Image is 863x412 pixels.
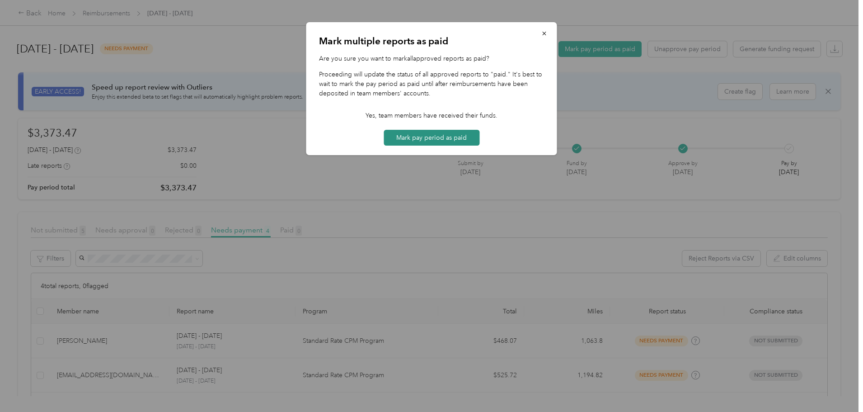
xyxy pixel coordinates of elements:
iframe: Everlance-gr Chat Button Frame [812,361,863,412]
button: Mark pay period as paid [384,130,479,146]
p: Proceeding will update the status of all approved reports to "paid." It's best to wait to mark th... [319,70,544,98]
p: Mark multiple reports as paid [319,35,544,47]
p: Are you sure you want to mark all approved reports as paid? [319,54,544,63]
p: Yes, team members have received their funds. [366,111,497,120]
